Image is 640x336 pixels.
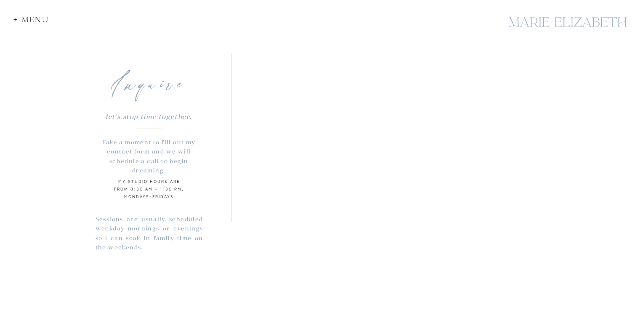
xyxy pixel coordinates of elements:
p: MY studio hours are from 8:30 am - 1:30 pm, Mondays-Fridays [111,177,187,201]
p: Take a moment to fill out my contact form and we will schedule a call to begin dreaming. [92,138,206,166]
a: Read more [381,6,433,20]
h2: Inquire [76,69,222,102]
div: + Menu [13,16,54,27]
p: let's stop time together. [76,113,222,121]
